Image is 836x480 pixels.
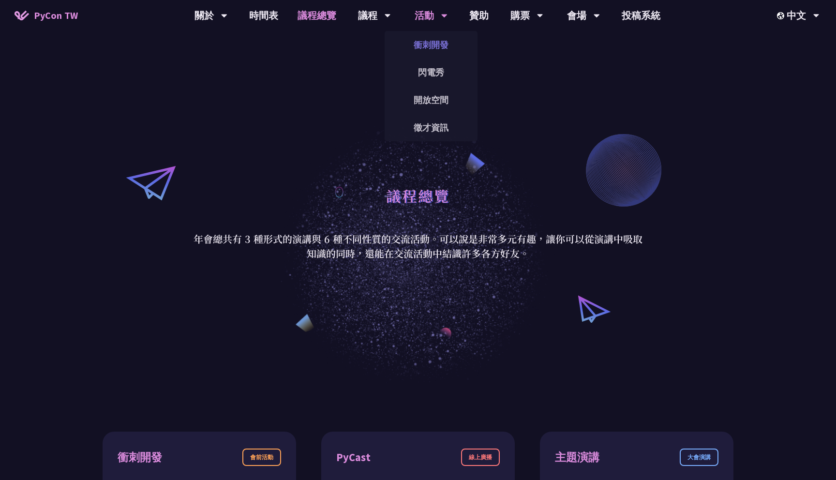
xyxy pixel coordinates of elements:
div: 大會演講 [680,449,718,466]
a: 衝刺開發 [385,33,478,56]
a: PyCon TW [5,3,88,28]
div: 會前活動 [242,449,281,466]
a: 閃電秀 [385,61,478,84]
span: PyCon TW [34,8,78,23]
img: Home icon of PyCon TW 2025 [15,11,29,20]
img: Locale Icon [777,12,787,19]
div: PyCast [336,449,371,466]
p: 年會總共有 3 種形式的演講與 6 種不同性質的交流活動。可以說是非常多元有趣，讓你可以從演講中吸取知識的同時，還能在交流活動中結識許多各方好友。 [193,232,643,261]
a: 徵才資訊 [385,116,478,139]
div: 線上廣播 [461,449,500,466]
h1: 議程總覽 [386,181,450,210]
a: 開放空間 [385,89,478,111]
div: 衝刺開發 [118,449,162,466]
div: 主題演講 [555,449,599,466]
